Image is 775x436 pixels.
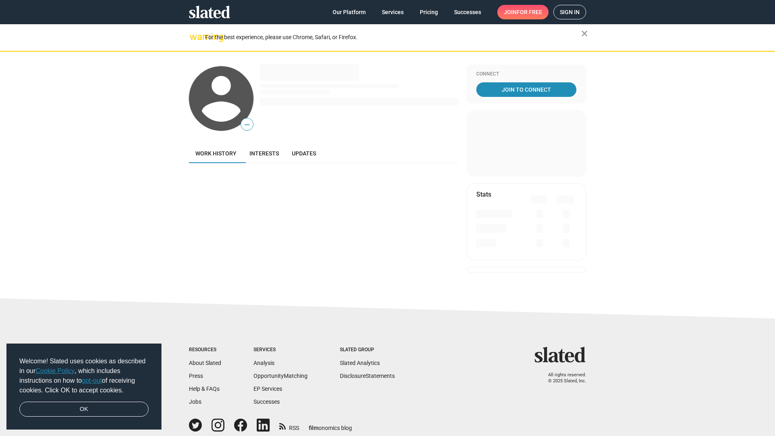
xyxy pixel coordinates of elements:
[340,347,395,353] div: Slated Group
[333,5,366,19] span: Our Platform
[497,5,549,19] a: Joinfor free
[478,82,575,97] span: Join To Connect
[253,386,282,392] a: EP Services
[279,419,299,432] a: RSS
[476,190,491,199] mat-card-title: Stats
[6,344,161,430] div: cookieconsent
[375,5,410,19] a: Services
[19,402,149,417] a: dismiss cookie message
[189,347,221,353] div: Resources
[189,386,220,392] a: Help & FAQs
[253,360,274,366] a: Analysis
[326,5,372,19] a: Our Platform
[553,5,586,19] a: Sign in
[448,5,488,19] a: Successes
[241,119,253,130] span: —
[420,5,438,19] span: Pricing
[413,5,444,19] a: Pricing
[253,373,308,379] a: OpportunityMatching
[454,5,481,19] span: Successes
[580,29,589,38] mat-icon: close
[205,32,581,43] div: For the best experience, please use Chrome, Safari, or Firefox.
[243,144,285,163] a: Interests
[82,377,102,384] a: opt-out
[476,71,576,78] div: Connect
[560,5,580,19] span: Sign in
[340,373,395,379] a: DisclosureStatements
[517,5,542,19] span: for free
[309,425,318,431] span: film
[285,144,323,163] a: Updates
[189,360,221,366] a: About Slated
[195,150,237,157] span: Work history
[19,356,149,395] span: Welcome! Slated uses cookies as described in our , which includes instructions on how to of recei...
[189,398,201,405] a: Jobs
[253,398,280,405] a: Successes
[36,367,75,374] a: Cookie Policy
[292,150,316,157] span: Updates
[189,144,243,163] a: Work history
[249,150,279,157] span: Interests
[382,5,404,19] span: Services
[476,82,576,97] a: Join To Connect
[190,32,199,42] mat-icon: warning
[309,418,352,432] a: filmonomics blog
[504,5,542,19] span: Join
[253,347,308,353] div: Services
[340,360,380,366] a: Slated Analytics
[540,372,586,384] p: All rights reserved. © 2025 Slated, Inc.
[189,373,203,379] a: Press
